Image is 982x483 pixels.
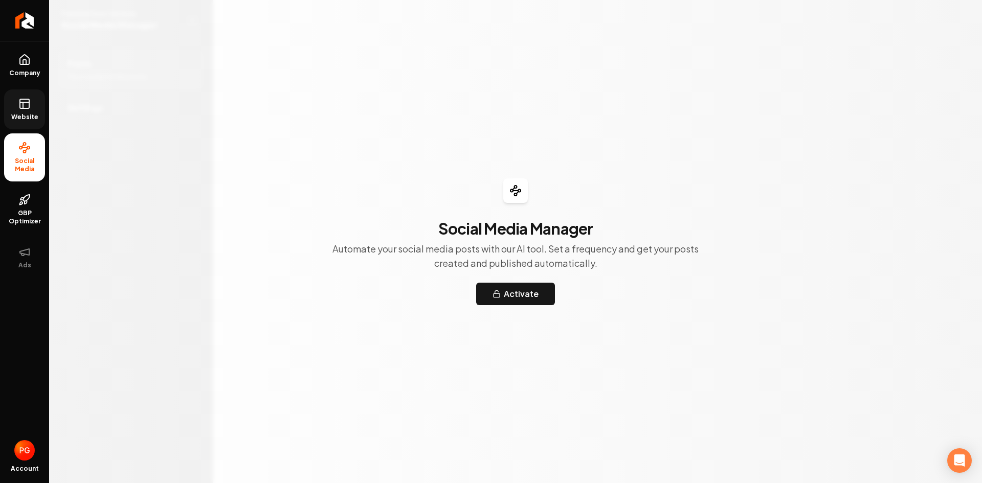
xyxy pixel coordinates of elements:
img: Petra Griffin [14,440,35,461]
span: Website [7,113,42,121]
span: Ads [14,261,35,269]
button: Ads [4,238,45,278]
a: Company [4,45,45,85]
div: Open Intercom Messenger [947,448,972,473]
span: Company [5,69,44,77]
span: GBP Optimizer [4,209,45,225]
a: GBP Optimizer [4,186,45,234]
a: Website [4,89,45,129]
button: Open user button [14,440,35,461]
span: Account [11,465,39,473]
img: Rebolt Logo [15,12,34,29]
span: Social Media [4,157,45,173]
